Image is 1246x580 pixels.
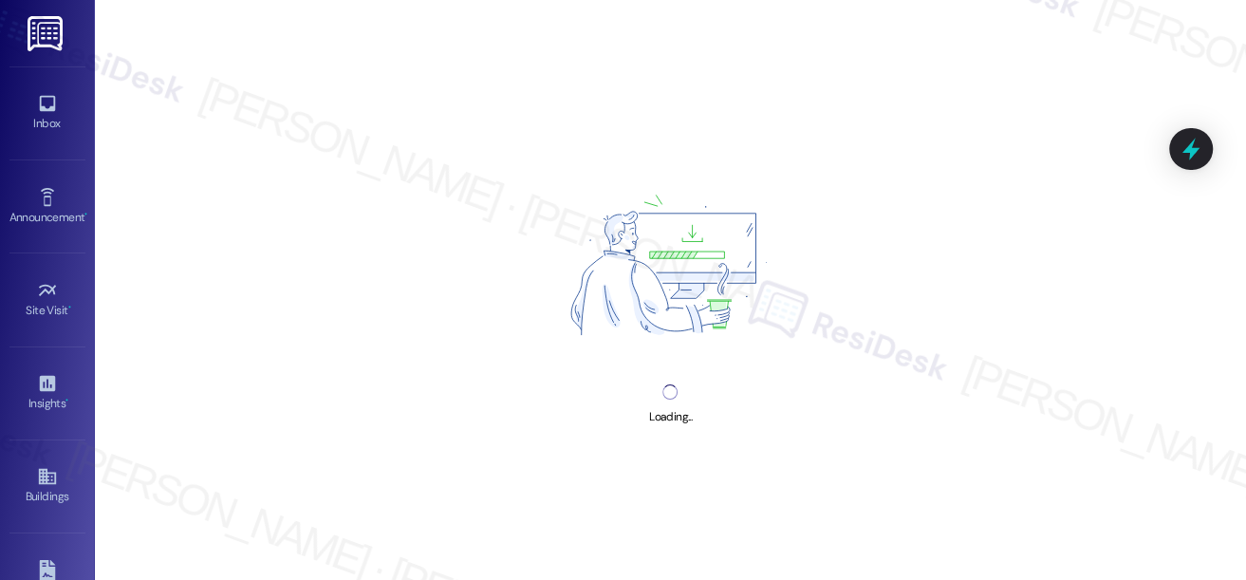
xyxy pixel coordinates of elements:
[84,208,87,221] span: •
[9,87,85,139] a: Inbox
[28,16,66,51] img: ResiDesk Logo
[68,301,71,314] span: •
[9,274,85,326] a: Site Visit •
[649,407,692,427] div: Loading...
[65,394,68,407] span: •
[9,367,85,419] a: Insights •
[9,460,85,512] a: Buildings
